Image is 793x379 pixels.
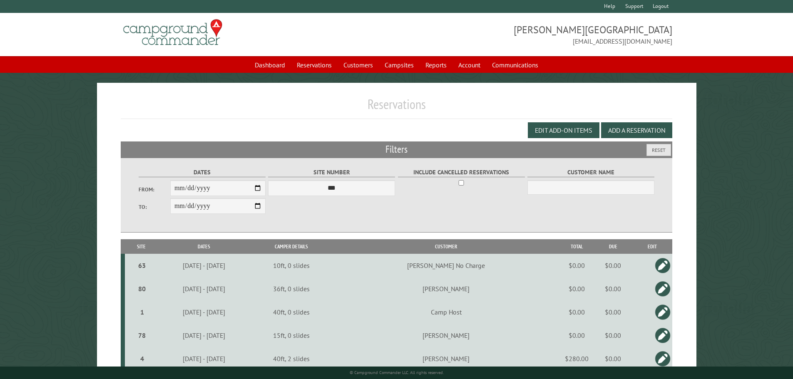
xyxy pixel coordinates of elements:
label: Dates [139,168,266,177]
td: 36ft, 0 slides [251,277,332,300]
button: Reset [646,144,671,156]
td: 15ft, 0 slides [251,324,332,347]
label: Customer Name [527,168,654,177]
button: Edit Add-on Items [528,122,599,138]
td: $0.00 [594,300,633,324]
td: [PERSON_NAME] No Charge [332,254,560,277]
div: [DATE] - [DATE] [159,354,250,363]
label: Include Cancelled Reservations [398,168,525,177]
div: [DATE] - [DATE] [159,308,250,316]
td: 40ft, 0 slides [251,300,332,324]
div: 63 [128,261,157,270]
a: Account [453,57,485,73]
th: Edit [633,239,673,254]
div: [DATE] - [DATE] [159,285,250,293]
img: Campground Commander [121,16,225,49]
td: [PERSON_NAME] [332,324,560,347]
td: [PERSON_NAME] [332,277,560,300]
label: From: [139,186,170,193]
h2: Filters [121,141,673,157]
td: $0.00 [594,324,633,347]
div: 80 [128,285,157,293]
td: 40ft, 2 slides [251,347,332,370]
a: Dashboard [250,57,290,73]
td: $0.00 [594,277,633,300]
th: Due [594,239,633,254]
div: [DATE] - [DATE] [159,261,250,270]
div: 4 [128,354,157,363]
a: Customers [338,57,378,73]
button: Add a Reservation [601,122,672,138]
a: Campsites [380,57,419,73]
th: Total [560,239,594,254]
div: 1 [128,308,157,316]
label: Site Number [268,168,395,177]
td: $0.00 [560,277,594,300]
td: $0.00 [594,347,633,370]
td: Camp Host [332,300,560,324]
td: $0.00 [560,324,594,347]
th: Site [125,239,158,254]
a: Reports [420,57,452,73]
h1: Reservations [121,96,673,119]
th: Dates [158,239,251,254]
th: Camper Details [251,239,332,254]
td: 10ft, 0 slides [251,254,332,277]
td: $0.00 [560,254,594,277]
td: [PERSON_NAME] [332,347,560,370]
label: To: [139,203,170,211]
div: [DATE] - [DATE] [159,331,250,339]
td: $0.00 [560,300,594,324]
div: 78 [128,331,157,339]
a: Reservations [292,57,337,73]
a: Communications [487,57,543,73]
th: Customer [332,239,560,254]
span: [PERSON_NAME][GEOGRAPHIC_DATA] [EMAIL_ADDRESS][DOMAIN_NAME] [397,23,673,46]
td: $0.00 [594,254,633,277]
td: $280.00 [560,347,594,370]
small: © Campground Commander LLC. All rights reserved. [350,370,444,375]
